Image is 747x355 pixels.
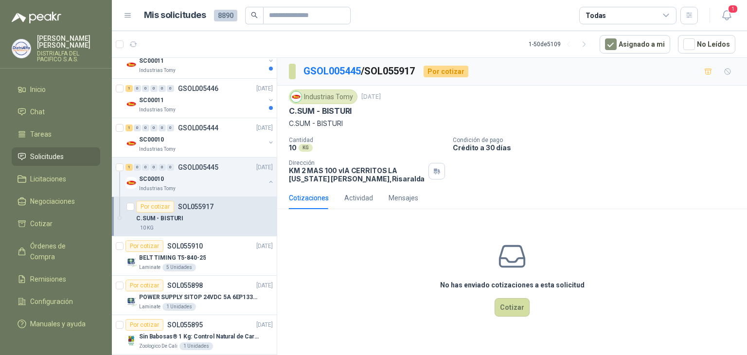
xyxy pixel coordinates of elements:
span: Tareas [30,129,52,140]
div: 0 [142,85,149,92]
a: 1 0 0 0 0 0 GSOL005446[DATE] Company LogoSC00011Industrias Tomy [125,83,275,114]
p: Industrias Tomy [139,185,176,193]
div: 0 [134,124,141,131]
img: Company Logo [125,138,137,149]
img: Company Logo [125,256,137,267]
p: [DATE] [256,163,273,172]
div: 0 [167,124,174,131]
span: Configuración [30,296,73,307]
p: Condición de pago [453,137,743,143]
img: Company Logo [125,98,137,110]
p: 10 [289,143,297,152]
div: 0 [142,164,149,171]
div: 1 [125,85,133,92]
div: 0 [159,124,166,131]
p: SOL055917 [178,203,213,210]
img: Logo peakr [12,12,61,23]
div: 0 [150,85,158,92]
p: GSOL005444 [178,124,218,131]
span: Chat [30,106,45,117]
div: 0 [134,85,141,92]
a: Por cotizarSOL055898[DATE] Company LogoPOWER SUPPLY SITOP 24VDC 5A 6EP13333BA10Laminate1 Unidades [112,276,277,315]
div: KG [299,144,313,152]
a: Licitaciones [12,170,100,188]
p: Zoologico De Cali [139,342,178,350]
div: Por cotizar [125,280,163,291]
div: 0 [159,164,166,171]
span: Negociaciones [30,196,75,207]
p: Crédito a 30 días [453,143,743,152]
a: Por cotizarSOL055895[DATE] Company LogoSin Babosas® 1 Kg: Control Natural de Caracoles y BabosasZ... [112,315,277,355]
div: 0 [134,164,141,171]
p: [DATE] [256,124,273,133]
div: 0 [167,85,174,92]
div: Industrias Tomy [289,89,357,104]
img: Company Logo [125,177,137,189]
a: Remisiones [12,270,100,288]
img: Company Logo [125,59,137,71]
a: GSOL005445 [303,65,361,77]
button: No Leídos [678,35,735,53]
p: SC00011 [139,56,164,66]
span: 8890 [214,10,237,21]
p: KM 2 MAS 100 vIA CERRITOS LA [US_STATE] [PERSON_NAME] , Risaralda [289,166,425,183]
p: GSOL005446 [178,85,218,92]
span: Solicitudes [30,151,64,162]
p: GSOL005445 [178,164,218,171]
span: 1 [728,4,738,14]
span: Manuales y ayuda [30,319,86,329]
a: Inicio [12,80,100,99]
span: search [251,12,258,18]
div: 0 [159,85,166,92]
p: SC00010 [139,135,164,144]
div: 0 [150,164,158,171]
a: Solicitudes [12,147,100,166]
img: Company Logo [12,39,31,58]
a: Por cotizarSOL055917C.SUM - BISTURI10 KG [112,197,277,236]
a: Por cotizarSOL055910[DATE] Company LogoBELT TIMING T5-840-25Laminate5 Unidades [112,236,277,276]
span: Licitaciones [30,174,66,184]
a: Manuales y ayuda [12,315,100,333]
p: [DATE] [256,242,273,251]
p: SC00011 [139,96,164,105]
a: Negociaciones [12,192,100,211]
div: 5 Unidades [162,264,196,271]
a: Chat [12,103,100,121]
a: Configuración [12,292,100,311]
p: Industrias Tomy [139,106,176,114]
a: Órdenes de Compra [12,237,100,266]
p: Laminate [139,264,160,271]
p: [DATE] [361,92,381,102]
span: Inicio [30,84,46,95]
span: Cotizar [30,218,53,229]
p: SOL055895 [167,321,203,328]
p: POWER SUPPLY SITOP 24VDC 5A 6EP13333BA10 [139,293,260,302]
p: [PERSON_NAME] [PERSON_NAME] [37,35,100,49]
p: DISTRIALFA DEL PACIFICO S.A.S. [37,51,100,62]
img: Company Logo [125,335,137,346]
div: Por cotizar [125,240,163,252]
button: Asignado a mi [600,35,670,53]
p: C.SUM - BISTURI [136,214,183,223]
p: Laminate [139,303,160,311]
p: Sin Babosas® 1 Kg: Control Natural de Caracoles y Babosas [139,332,260,341]
a: Cotizar [12,214,100,233]
p: Industrias Tomy [139,145,176,153]
div: 1 [125,164,133,171]
img: Company Logo [291,91,302,102]
div: 1 - 50 de 5109 [529,36,592,52]
div: Por cotizar [424,66,468,77]
h3: No has enviado cotizaciones a esta solicitud [440,280,585,290]
div: Por cotizar [136,201,174,213]
button: 1 [718,7,735,24]
a: 1 0 0 0 0 0 GSOL005444[DATE] Company LogoSC00010Industrias Tomy [125,122,275,153]
span: Remisiones [30,274,66,284]
a: 1 0 0 0 0 0 GSOL005445[DATE] Company LogoSC00010Industrias Tomy [125,161,275,193]
div: 0 [150,124,158,131]
p: [DATE] [256,84,273,93]
button: Cotizar [495,298,530,317]
div: 1 [125,124,133,131]
div: Todas [586,10,606,21]
div: 0 [167,164,174,171]
div: 1 Unidades [162,303,196,311]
